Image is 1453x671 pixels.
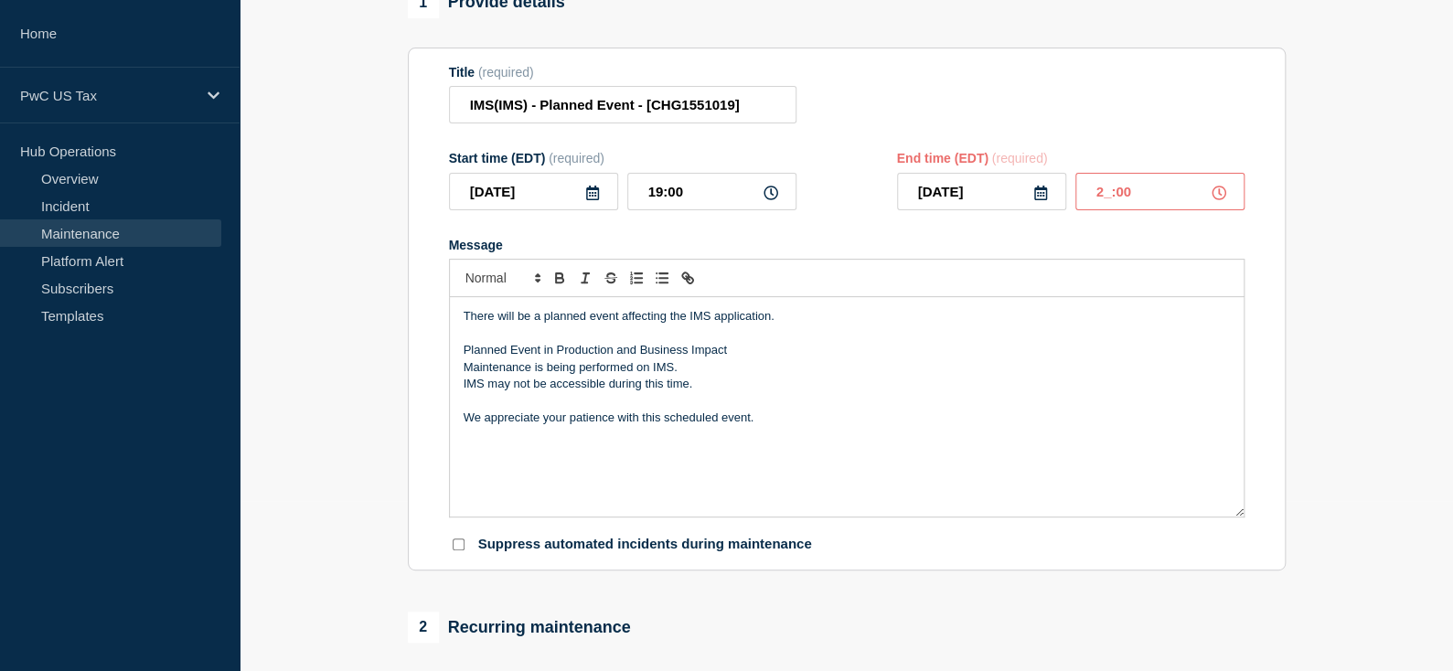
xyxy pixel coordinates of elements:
p: IMS may not be accessible during this time. [464,376,1230,392]
span: (required) [478,65,534,80]
input: Suppress automated incidents during maintenance [453,538,465,550]
button: Toggle ordered list [624,267,649,289]
p: We appreciate your patience with this scheduled event. [464,410,1230,426]
span: (required) [549,151,604,165]
p: PwC US Tax [20,88,196,103]
button: Toggle link [675,267,700,289]
p: Suppress automated incidents during maintenance [478,536,812,553]
div: Title [449,65,796,80]
button: Toggle strikethrough text [598,267,624,289]
button: Toggle italic text [572,267,598,289]
input: YYYY-MM-DD [897,173,1066,210]
span: Font size [457,267,547,289]
input: HH:MM [1075,173,1245,210]
input: Title [449,86,796,123]
p: Planned Event in Production and Business Impact [464,342,1230,358]
span: 2 [408,612,439,643]
input: YYYY-MM-DD [449,173,618,210]
div: Message [449,238,1245,252]
button: Toggle bold text [547,267,572,289]
div: Start time (EDT) [449,151,796,165]
button: Toggle bulleted list [649,267,675,289]
p: There will be a planned event affecting the IMS application. [464,308,1230,325]
input: HH:MM [627,173,796,210]
div: End time (EDT) [897,151,1245,165]
div: Recurring maintenance [408,612,631,643]
div: Message [450,297,1244,517]
span: (required) [992,151,1048,165]
p: Maintenance is being performed on IMS. [464,359,1230,376]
